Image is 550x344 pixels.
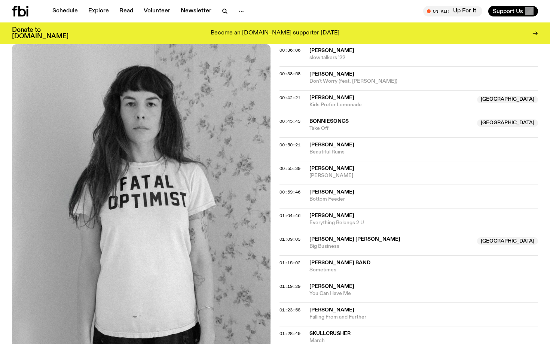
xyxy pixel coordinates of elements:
[279,308,300,312] button: 01:23:58
[176,6,216,16] a: Newsletter
[279,189,300,195] span: 00:59:46
[309,189,354,195] span: [PERSON_NAME]
[279,72,300,76] button: 00:38:58
[309,307,354,313] span: [PERSON_NAME]
[279,119,300,124] button: 00:45:43
[279,48,300,52] button: 00:36:06
[279,118,300,124] span: 00:45:43
[309,71,354,77] span: [PERSON_NAME]
[279,143,300,147] button: 00:50:21
[279,190,300,194] button: 00:59:46
[423,6,482,16] button: On AirUp For It
[279,95,300,101] span: 00:42:21
[279,47,300,53] span: 00:36:06
[309,213,354,218] span: [PERSON_NAME]
[309,314,538,321] span: Falling From and Further
[279,165,300,171] span: 00:55:39
[279,261,300,265] button: 01:15:02
[477,237,538,245] span: [GEOGRAPHIC_DATA]
[309,166,354,171] span: [PERSON_NAME]
[84,6,113,16] a: Explore
[309,260,370,265] span: [PERSON_NAME] Band
[12,27,68,40] h3: Donate to [DOMAIN_NAME]
[309,95,354,100] span: [PERSON_NAME]
[279,142,300,148] span: 00:50:21
[279,167,300,171] button: 00:55:39
[477,96,538,103] span: [GEOGRAPHIC_DATA]
[211,30,339,37] p: Become an [DOMAIN_NAME] supporter [DATE]
[309,48,354,53] span: [PERSON_NAME]
[309,119,349,124] span: Bonniesongs
[279,214,300,218] button: 01:04:46
[309,78,538,85] span: Don't Worry (feat. [PERSON_NAME])
[279,332,300,336] button: 01:28:49
[115,6,138,16] a: Read
[309,243,473,250] span: Big Business
[279,284,300,289] button: 01:19:29
[493,8,523,15] span: Support Us
[309,196,538,203] span: Bottom Feeder
[477,119,538,127] span: [GEOGRAPHIC_DATA]
[279,260,300,266] span: 01:15:02
[48,6,82,16] a: Schedule
[309,125,473,132] span: Take Off
[309,284,354,289] span: [PERSON_NAME]
[279,71,300,77] span: 00:38:58
[309,219,538,226] span: Everything Belongs 2 U
[488,6,538,16] button: Support Us
[279,213,300,219] span: 01:04:46
[279,96,300,100] button: 00:42:21
[309,101,473,109] span: Kids Prefer Lemonade
[309,149,538,156] span: Beautiful Ruins
[279,307,300,313] span: 01:23:58
[309,142,354,147] span: [PERSON_NAME]
[279,283,300,289] span: 01:19:29
[309,290,538,297] span: You Can Have Me
[309,237,400,242] span: [PERSON_NAME] [PERSON_NAME]
[309,267,538,274] span: Sometimes
[309,331,351,336] span: Skullcrusher
[279,236,300,242] span: 01:09:03
[309,172,538,179] span: [PERSON_NAME]
[309,54,538,61] span: slow talkers '22
[279,331,300,337] span: 01:28:49
[139,6,175,16] a: Volunteer
[279,237,300,241] button: 01:09:03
